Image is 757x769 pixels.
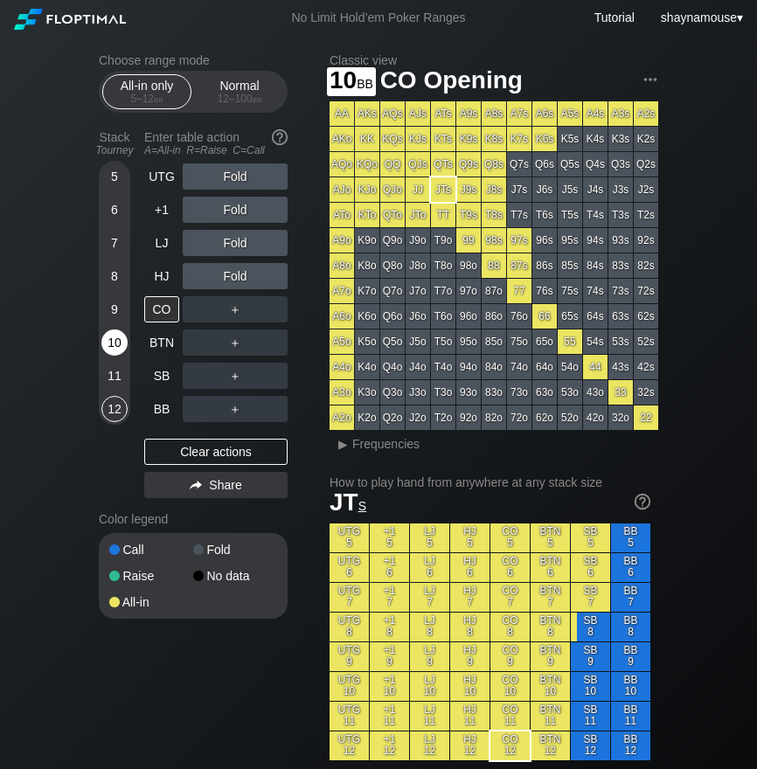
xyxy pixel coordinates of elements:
[634,253,658,278] div: 82s
[431,279,455,303] div: T7o
[634,127,658,151] div: K2s
[611,642,650,671] div: BB 9
[378,67,525,96] span: CO Opening
[571,702,610,731] div: SB 11
[456,228,481,253] div: 99
[330,304,354,329] div: A6o
[183,363,288,389] div: ＋
[583,304,608,329] div: 64s
[355,329,379,354] div: K5o
[410,731,449,760] div: LJ 12
[330,613,369,641] div: UTG 8
[406,203,430,227] div: JTo
[490,553,530,582] div: CO 6
[380,380,405,405] div: Q3o
[608,279,633,303] div: 73s
[406,152,430,177] div: QJs
[531,702,570,731] div: BTN 11
[558,329,582,354] div: 55
[107,75,187,108] div: All-in only
[355,355,379,379] div: K4o
[482,177,506,202] div: J8s
[406,177,430,202] div: JJ
[144,396,179,422] div: BB
[532,228,557,253] div: 96s
[431,405,455,430] div: T2o
[183,296,288,322] div: ＋
[406,304,430,329] div: J6o
[490,583,530,612] div: CO 7
[380,304,405,329] div: Q6o
[330,672,369,701] div: UTG 10
[611,583,650,612] div: BB 7
[431,177,455,202] div: JTs
[330,523,369,552] div: UTG 5
[634,228,658,253] div: 92s
[532,152,557,177] div: Q6s
[203,93,276,105] div: 12 – 100
[199,75,280,108] div: Normal
[358,495,366,514] span: s
[558,380,582,405] div: 53o
[101,197,128,223] div: 6
[331,433,354,454] div: ▸
[507,203,531,227] div: T7s
[531,613,570,641] div: BTN 8
[507,355,531,379] div: 74o
[608,405,633,430] div: 32o
[380,329,405,354] div: Q5o
[370,642,409,671] div: +1 9
[482,253,506,278] div: 88
[380,405,405,430] div: Q2o
[482,203,506,227] div: T8s
[380,127,405,151] div: KQs
[357,73,373,92] span: bb
[406,329,430,354] div: J5o
[507,127,531,151] div: K7s
[558,355,582,379] div: 54o
[531,553,570,582] div: BTN 6
[482,405,506,430] div: 82o
[531,583,570,612] div: BTN 7
[92,144,137,156] div: Tourney
[507,304,531,329] div: 76o
[456,380,481,405] div: 93o
[456,203,481,227] div: T9s
[558,304,582,329] div: 65s
[183,263,288,289] div: Fold
[450,613,490,641] div: HJ 8
[583,101,608,126] div: A4s
[571,553,610,582] div: SB 6
[482,101,506,126] div: A8s
[370,523,409,552] div: +1 5
[330,355,354,379] div: A4o
[532,279,557,303] div: 76s
[583,355,608,379] div: 44
[101,396,128,422] div: 12
[431,355,455,379] div: T4o
[532,304,557,329] div: 66
[634,279,658,303] div: 72s
[634,405,658,430] div: 22
[370,553,409,582] div: +1 6
[355,203,379,227] div: KTo
[532,127,557,151] div: K6s
[101,263,128,289] div: 8
[109,570,193,582] div: Raise
[327,67,376,96] span: 10
[431,380,455,405] div: T3o
[571,523,610,552] div: SB 5
[608,329,633,354] div: 53s
[531,672,570,701] div: BTN 10
[608,127,633,151] div: K3s
[531,731,570,760] div: BTN 12
[532,101,557,126] div: A6s
[482,380,506,405] div: 83o
[490,672,530,701] div: CO 10
[410,553,449,582] div: LJ 6
[456,329,481,354] div: 95o
[431,101,455,126] div: ATs
[410,583,449,612] div: LJ 7
[330,177,354,202] div: AJo
[370,731,409,760] div: +1 12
